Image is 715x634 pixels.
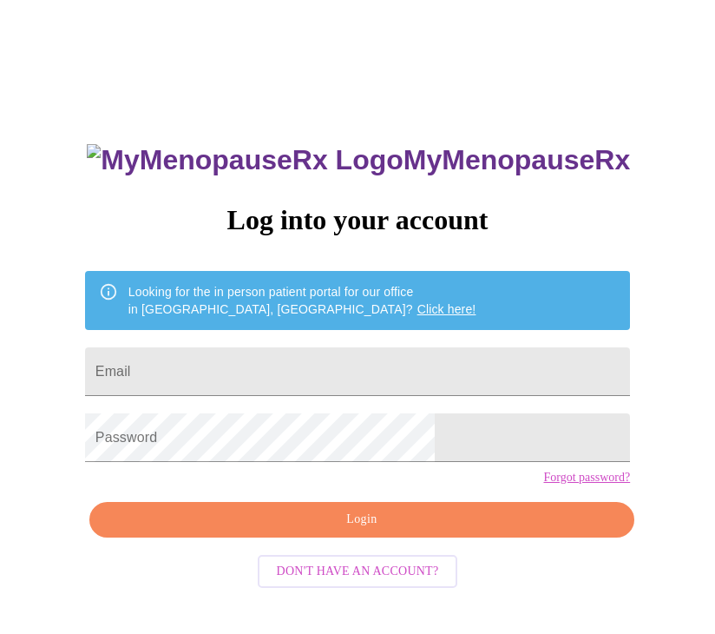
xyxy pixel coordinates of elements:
a: Forgot password? [543,471,630,485]
span: Don't have an account? [277,561,439,583]
h3: Log into your account [85,204,630,236]
img: MyMenopauseRx Logo [87,144,403,176]
span: Login [109,509,614,531]
a: Click here! [417,302,476,316]
h3: MyMenopauseRx [87,144,630,176]
button: Don't have an account? [258,555,458,589]
button: Login [89,502,634,538]
a: Don't have an account? [253,562,462,577]
div: Looking for the in person patient portal for our office in [GEOGRAPHIC_DATA], [GEOGRAPHIC_DATA]? [128,276,476,325]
